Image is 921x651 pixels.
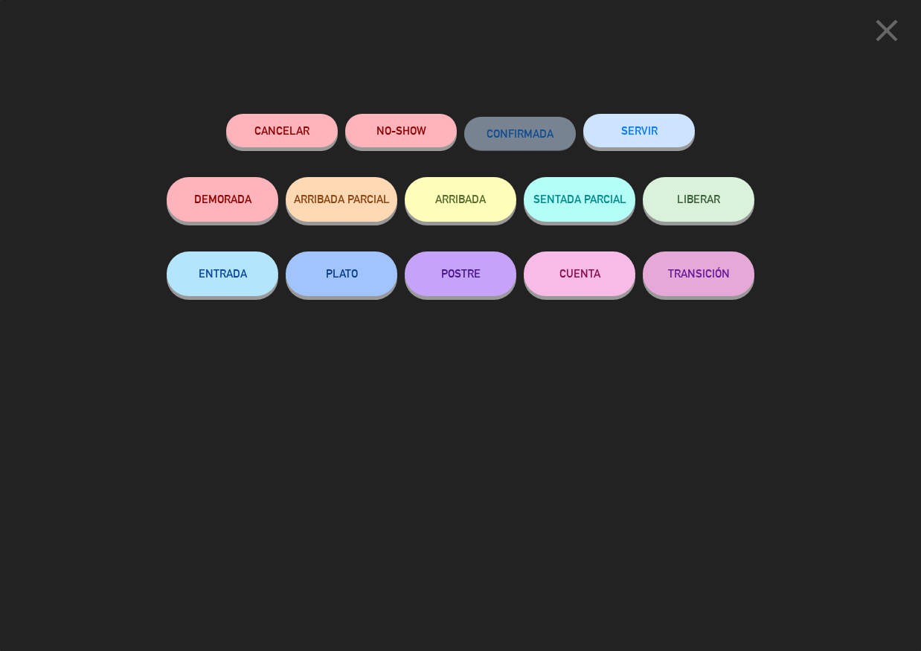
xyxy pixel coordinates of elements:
[226,114,338,147] button: Cancelar
[487,127,553,140] span: CONFIRMADA
[286,177,397,222] button: ARRIBADA PARCIAL
[286,251,397,296] button: PLATO
[345,114,457,147] button: NO-SHOW
[524,177,635,222] button: SENTADA PARCIAL
[294,193,390,205] span: ARRIBADA PARCIAL
[405,251,516,296] button: POSTRE
[405,177,516,222] button: ARRIBADA
[643,251,754,296] button: TRANSICIÓN
[643,177,754,222] button: LIBERAR
[524,251,635,296] button: CUENTA
[677,193,720,205] span: LIBERAR
[167,251,278,296] button: ENTRADA
[868,12,905,49] i: close
[464,117,576,150] button: CONFIRMADA
[864,11,910,55] button: close
[583,114,695,147] button: SERVIR
[167,177,278,222] button: DEMORADA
